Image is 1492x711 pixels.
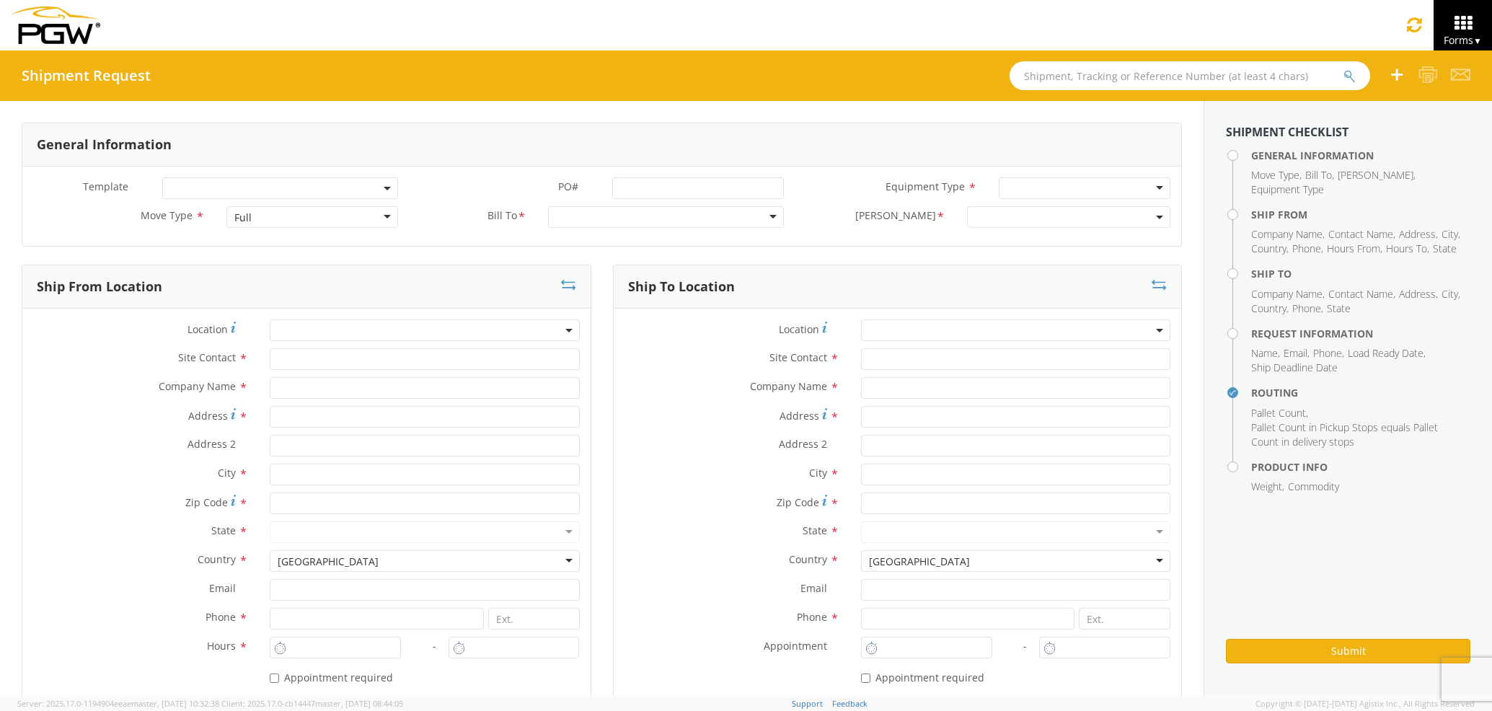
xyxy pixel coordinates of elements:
[206,610,236,624] span: Phone
[270,674,279,683] input: Appointment required
[17,698,219,709] span: Server: 2025.17.0-1194904eeae
[1305,168,1332,182] span: Bill To
[779,437,827,451] span: Address 2
[780,409,819,423] span: Address
[1251,287,1323,301] span: Company Name
[1251,242,1289,256] li: ,
[1338,168,1416,182] li: ,
[1079,608,1170,630] input: Ext.
[832,698,868,709] a: Feedback
[1251,361,1338,374] span: Ship Deadline Date
[270,694,550,708] span: The appointment will be scheduled by the truckload team
[1251,406,1308,420] li: ,
[1251,406,1306,420] span: Pallet Count
[178,350,236,364] span: Site Contact
[1328,287,1395,301] li: ,
[809,466,827,480] span: City
[628,280,735,294] h3: Ship To Location
[131,698,219,709] span: master, [DATE] 10:32:38
[861,694,1142,708] span: The appointment will be scheduled by the truckload team
[159,379,236,393] span: Company Name
[1433,242,1457,255] span: State
[1251,150,1470,161] h4: General Information
[1251,168,1302,182] li: ,
[1442,227,1458,241] span: City
[198,552,236,566] span: Country
[37,138,172,152] h3: General Information
[270,668,396,685] label: Appointment required
[185,495,228,509] span: Zip Code
[83,180,128,193] span: Template
[797,610,827,624] span: Phone
[1251,387,1470,398] h4: Routing
[1328,287,1393,301] span: Contact Name
[1292,301,1323,316] li: ,
[1338,168,1413,182] span: [PERSON_NAME]
[187,322,228,336] span: Location
[1251,420,1438,449] span: Pallet Count in Pickup Stops equals Pallet Count in delivery stops
[1386,242,1429,256] li: ,
[861,668,987,685] label: Appointment required
[1010,61,1370,90] input: Shipment, Tracking or Reference Number (at least 4 chars)
[1328,227,1393,241] span: Contact Name
[1023,639,1027,653] span: -
[1251,346,1278,360] span: Name
[1251,480,1282,493] span: Weight
[1251,209,1470,220] h4: Ship From
[1444,33,1482,47] span: Forms
[1399,287,1436,301] span: Address
[1251,301,1286,315] span: Country
[1442,287,1458,301] span: City
[1473,35,1482,47] span: ▼
[1327,242,1380,255] span: Hours From
[188,409,228,423] span: Address
[789,552,827,566] span: Country
[1292,242,1321,255] span: Phone
[800,581,827,595] span: Email
[1327,242,1382,256] li: ,
[886,180,965,193] span: Equipment Type
[764,639,827,653] span: Appointment
[792,698,823,709] a: Support
[1442,227,1460,242] li: ,
[221,698,403,709] span: Client: 2025.17.0-cb14447
[1313,346,1344,361] li: ,
[207,639,236,653] span: Hours
[1292,301,1321,315] span: Phone
[1399,287,1438,301] li: ,
[1251,462,1470,472] h4: Product Info
[22,68,151,84] h4: Shipment Request
[218,466,236,480] span: City
[803,524,827,537] span: State
[855,208,936,225] span: Bill Code
[1313,346,1342,360] span: Phone
[1251,227,1323,241] span: Company Name
[558,180,578,193] span: PO#
[211,524,236,537] span: State
[1284,346,1310,361] li: ,
[234,211,252,225] div: Full
[487,208,517,225] span: Bill To
[11,6,100,44] img: pgw-form-logo-1aaa8060b1cc70fad034.png
[1251,168,1299,182] span: Move Type
[1292,242,1323,256] li: ,
[1348,346,1426,361] li: ,
[1288,480,1339,493] span: Commodity
[1386,242,1427,255] span: Hours To
[187,437,236,451] span: Address 2
[750,379,827,393] span: Company Name
[1251,480,1284,494] li: ,
[1399,227,1438,242] li: ,
[1251,227,1325,242] li: ,
[779,322,819,336] span: Location
[1348,346,1423,360] span: Load Ready Date
[141,208,193,222] span: Move Type
[769,350,827,364] span: Site Contact
[37,280,162,294] h3: Ship From Location
[433,639,436,653] span: -
[861,674,870,683] input: Appointment required
[777,495,819,509] span: Zip Code
[1251,301,1289,316] li: ,
[1251,328,1470,339] h4: Request Information
[278,555,379,569] div: [GEOGRAPHIC_DATA]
